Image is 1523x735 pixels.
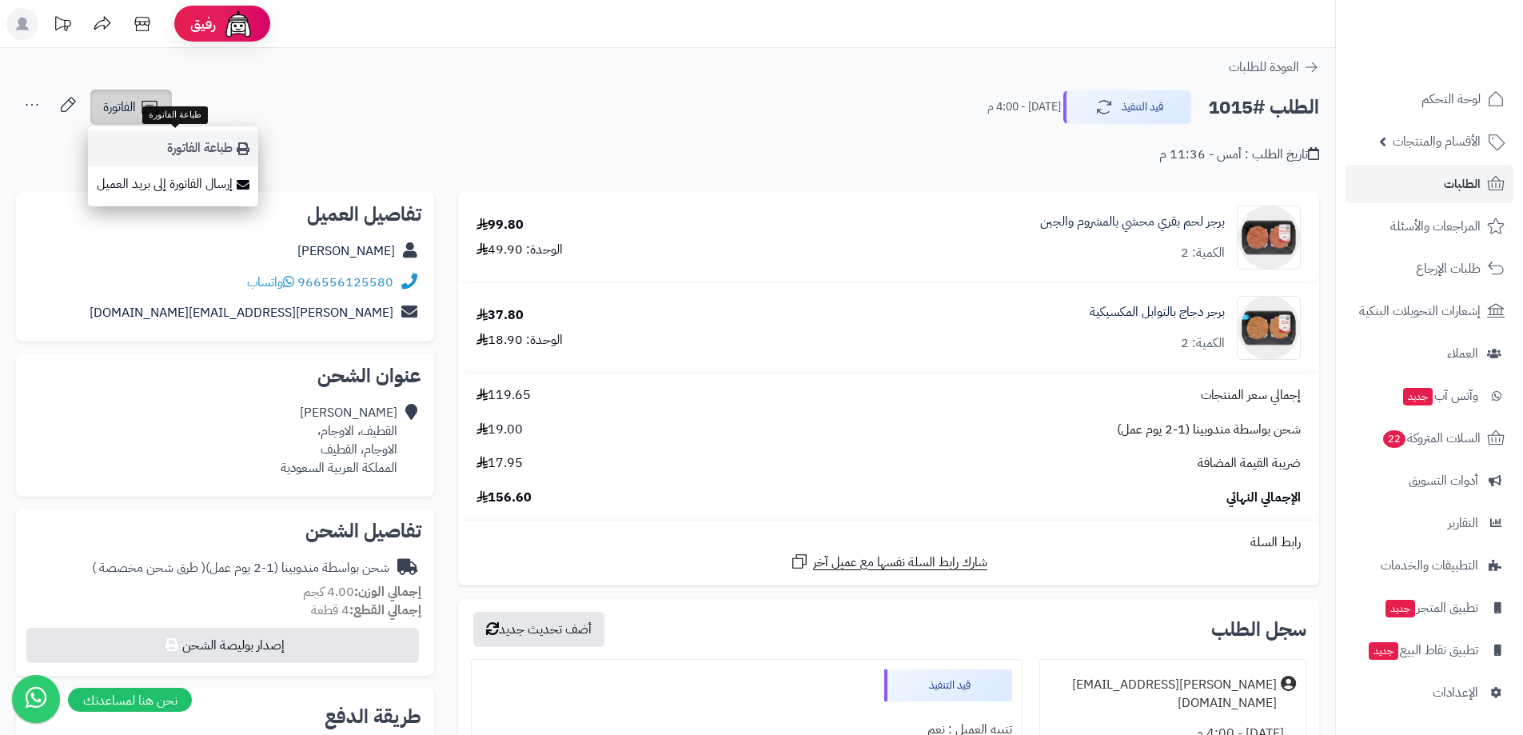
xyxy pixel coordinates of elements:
span: التطبيقات والخدمات [1381,554,1478,577]
span: 22 [1383,430,1405,448]
span: التقارير [1448,512,1478,534]
div: الوحدة: 49.90 [476,241,563,259]
a: أدوات التسويق [1346,461,1513,500]
img: ai-face.png [222,8,254,40]
span: العملاء [1447,342,1478,365]
span: 156.60 [476,489,532,507]
a: العودة للطلبات [1229,58,1319,77]
h3: سجل الطلب [1211,620,1306,639]
span: تطبيق المتجر [1384,597,1478,619]
button: قيد التنفيذ [1063,90,1191,124]
a: العملاء [1346,334,1513,373]
a: واتساب [247,273,294,292]
span: الإعدادات [1433,681,1478,704]
div: [PERSON_NAME] القطيف، الاوجام، الاوجام، القطيف المملكة العربية السعودية [281,404,397,477]
a: الفاتورة [90,90,172,125]
a: [PERSON_NAME] [297,242,395,261]
span: جديد [1369,642,1398,660]
span: جديد [1385,600,1415,617]
a: طلبات الإرجاع [1346,250,1513,288]
span: ضريبة القيمة المضافة [1198,454,1301,473]
a: لوحة التحكم [1346,80,1513,118]
a: التقارير [1346,504,1513,542]
strong: إجمالي الوزن: [354,582,421,601]
div: قيد التنفيذ [884,669,1012,701]
a: الإعدادات [1346,673,1513,712]
span: الإجمالي النهائي [1226,489,1301,507]
a: إشعارات التحويلات البنكية [1346,292,1513,330]
span: الأقسام والمنتجات [1393,130,1481,153]
a: إرسال الفاتورة إلى بريد العميل [88,166,258,202]
h2: طريقة الدفع [325,707,421,726]
span: إجمالي سعر المنتجات [1201,386,1301,405]
span: شحن بواسطة مندوبينا (1-2 يوم عمل) [1117,421,1301,439]
h2: عنوان الشحن [29,366,421,385]
span: لوحة التحكم [1421,88,1481,110]
span: السلات المتروكة [1381,427,1481,449]
small: 4.00 كجم [303,582,421,601]
span: 119.65 [476,386,531,405]
a: السلات المتروكة22 [1346,419,1513,457]
span: 17.95 [476,454,523,473]
span: ( طرق شحن مخصصة ) [92,558,205,577]
span: وآتس آب [1401,385,1478,407]
a: طباعة الفاتورة [88,130,258,166]
div: رابط السلة [464,533,1313,552]
a: المراجعات والأسئلة [1346,207,1513,246]
a: تطبيق نقاط البيعجديد [1346,631,1513,669]
div: [PERSON_NAME][EMAIL_ADDRESS][DOMAIN_NAME] [1050,676,1277,713]
a: برجر لحم بقري محشي بالمشروم والجبن [1040,213,1225,231]
div: طباعة الفاتورة [142,106,208,124]
img: 546_686656f9a5c05_09108c70-90x90.png [1238,206,1300,270]
small: [DATE] - 4:00 م [987,99,1061,115]
h2: تفاصيل الشحن [29,521,421,541]
span: رفيق [190,14,216,34]
span: جديد [1403,388,1433,405]
div: 37.80 [476,306,524,325]
span: المراجعات والأسئلة [1390,215,1481,238]
strong: إجمالي القطع: [349,601,421,620]
div: الكمية: 2 [1181,334,1225,353]
a: وآتس آبجديد [1346,377,1513,415]
a: [PERSON_NAME][EMAIL_ADDRESS][DOMAIN_NAME] [90,303,393,322]
span: الطلبات [1444,173,1481,195]
a: 966556125580 [297,273,393,292]
a: الطلبات [1346,165,1513,203]
span: شارك رابط السلة نفسها مع عميل آخر [813,553,987,572]
span: تطبيق نقاط البيع [1367,639,1478,661]
div: 99.80 [476,216,524,234]
span: الفاتورة [103,98,136,117]
a: برجر دجاج بالتوابل المكسيكية [1090,303,1225,322]
h2: الطلب #1015 [1208,91,1319,124]
button: إصدار بوليصة الشحن [26,628,419,663]
span: العودة للطلبات [1229,58,1299,77]
a: التطبيقات والخدمات [1346,546,1513,585]
div: تاريخ الطلب : أمس - 11:36 م [1159,146,1319,164]
span: طلبات الإرجاع [1416,258,1481,280]
img: logo-2.png [1414,43,1508,77]
div: الكمية: 2 [1181,244,1225,262]
button: أضف تحديث جديد [473,612,604,647]
h2: تفاصيل العميل [29,205,421,224]
small: 4 قطعة [311,601,421,620]
span: أدوات التسويق [1409,469,1478,492]
div: شحن بواسطة مندوبينا (1-2 يوم عمل) [92,559,389,577]
a: تحديثات المنصة [42,8,82,44]
img: 927_6866579a8fc43_ed72fe10-90x90.png [1238,296,1300,360]
span: إشعارات التحويلات البنكية [1359,300,1481,322]
span: 19.00 [476,421,523,439]
a: تطبيق المتجرجديد [1346,589,1513,627]
a: شارك رابط السلة نفسها مع عميل آخر [790,552,987,572]
div: الوحدة: 18.90 [476,331,563,350]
